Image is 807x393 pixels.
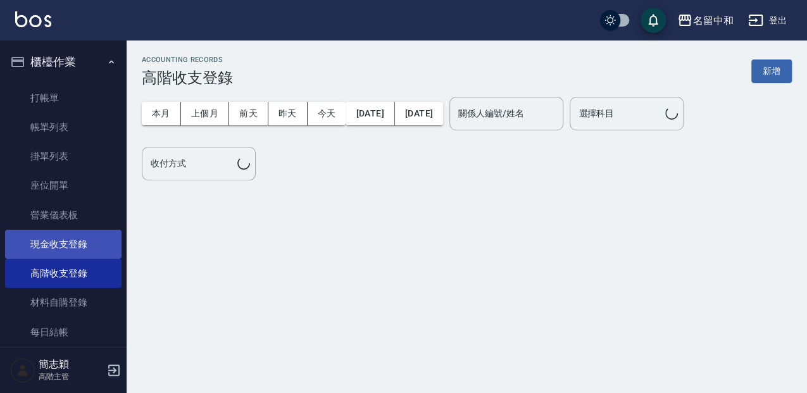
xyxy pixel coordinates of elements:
button: 本月 [142,102,181,125]
a: 座位開單 [5,171,122,200]
button: save [641,8,666,33]
button: [DATE] [346,102,394,125]
button: 前天 [229,102,268,125]
button: [DATE] [395,102,443,125]
button: 登出 [743,9,792,32]
button: 新增 [751,59,792,83]
a: 掛單列表 [5,142,122,171]
img: Person [10,358,35,383]
h5: 簡志穎 [39,358,103,371]
button: 櫃檯作業 [5,46,122,78]
p: 高階主管 [39,371,103,382]
a: 營業儀表板 [5,201,122,230]
a: 每日結帳 [5,318,122,347]
a: 現金收支登錄 [5,230,122,259]
button: 名留中和 [672,8,738,34]
h2: ACCOUNTING RECORDS [142,56,233,64]
button: 上個月 [181,102,229,125]
a: 新增 [751,65,792,77]
a: 打帳單 [5,84,122,113]
a: 排班表 [5,347,122,376]
a: 高階收支登錄 [5,259,122,288]
h3: 高階收支登錄 [142,69,233,87]
a: 帳單列表 [5,113,122,142]
button: 今天 [308,102,346,125]
button: 昨天 [268,102,308,125]
div: 名留中和 [692,13,733,28]
img: Logo [15,11,51,27]
a: 材料自購登錄 [5,288,122,317]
